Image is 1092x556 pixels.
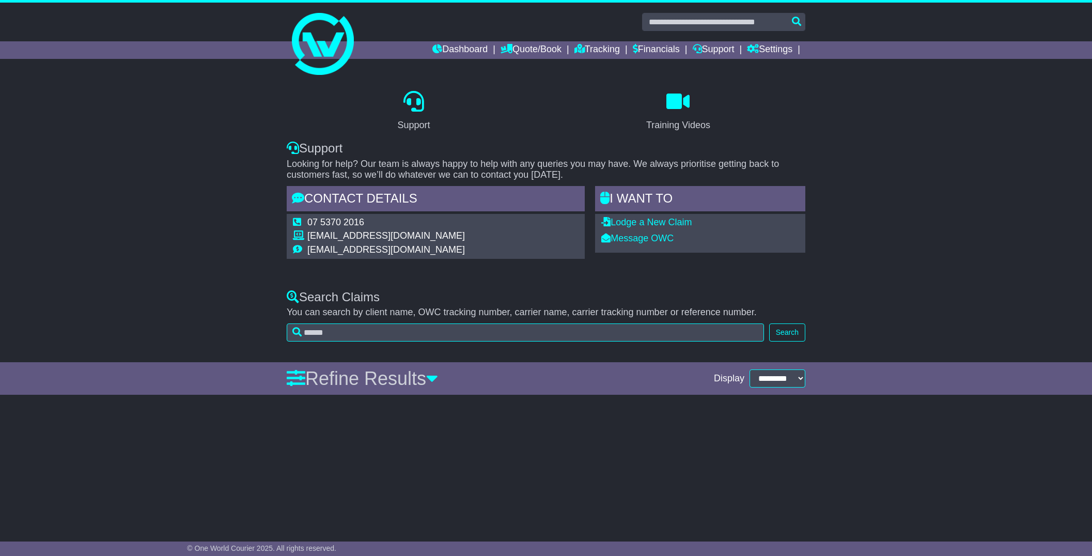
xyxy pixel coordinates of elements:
span: Display [714,373,744,384]
a: Lodge a New Claim [601,217,692,227]
div: I WANT to [595,186,805,214]
a: Message OWC [601,233,674,243]
a: Support [693,41,735,59]
div: Support [397,118,430,132]
a: Support [391,87,436,136]
a: Refine Results [287,368,438,389]
a: Tracking [574,41,620,59]
div: Contact Details [287,186,585,214]
a: Training Videos [639,87,717,136]
td: [EMAIL_ADDRESS][DOMAIN_NAME] [307,244,465,256]
button: Search [769,323,805,342]
a: Dashboard [432,41,488,59]
a: Quote/Book [501,41,561,59]
td: [EMAIL_ADDRESS][DOMAIN_NAME] [307,230,465,244]
span: © One World Courier 2025. All rights reserved. [187,544,336,552]
a: Settings [747,41,792,59]
a: Financials [633,41,680,59]
p: You can search by client name, OWC tracking number, carrier name, carrier tracking number or refe... [287,307,805,318]
div: Training Videos [646,118,710,132]
div: Support [287,141,805,156]
div: Search Claims [287,290,805,305]
td: 07 5370 2016 [307,217,465,231]
p: Looking for help? Our team is always happy to help with any queries you may have. We always prior... [287,159,805,181]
